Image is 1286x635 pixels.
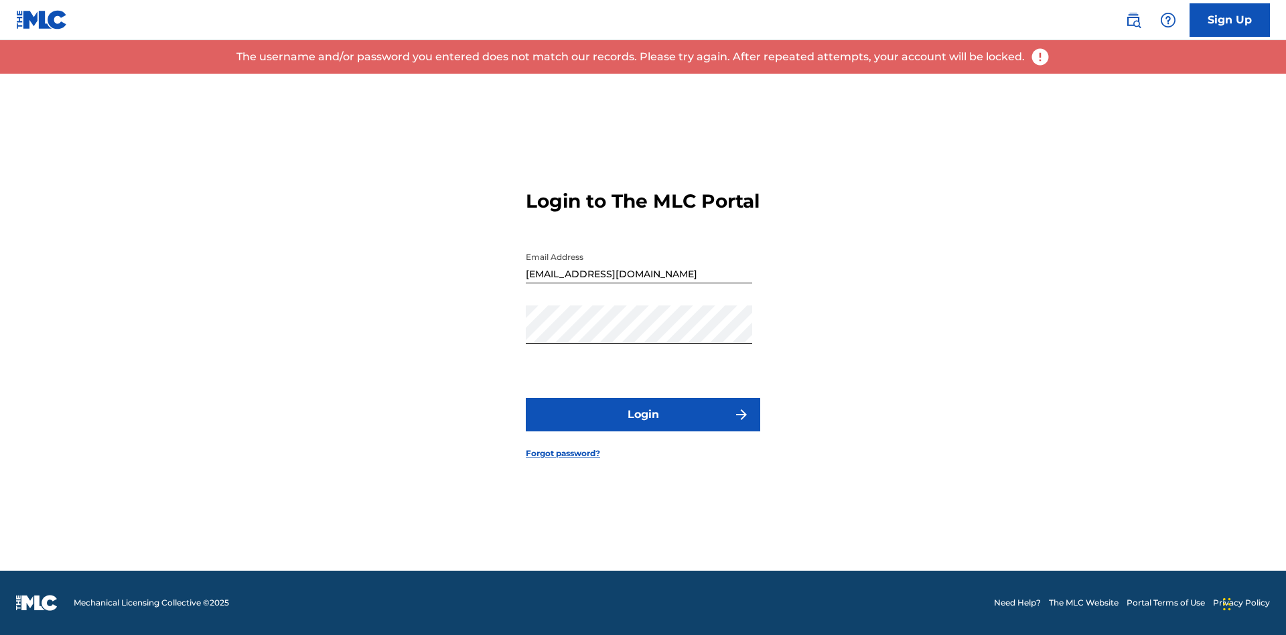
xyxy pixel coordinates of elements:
[16,595,58,611] img: logo
[526,447,600,460] a: Forgot password?
[994,597,1041,609] a: Need Help?
[74,597,229,609] span: Mechanical Licensing Collective © 2025
[526,398,760,431] button: Login
[236,49,1025,65] p: The username and/or password you entered does not match our records. Please try again. After repe...
[1120,7,1147,33] a: Public Search
[1219,571,1286,635] iframe: Chat Widget
[526,190,760,213] h3: Login to The MLC Portal
[1155,7,1182,33] div: Help
[1127,597,1205,609] a: Portal Terms of Use
[1049,597,1119,609] a: The MLC Website
[733,407,749,423] img: f7272a7cc735f4ea7f67.svg
[16,10,68,29] img: MLC Logo
[1190,3,1270,37] a: Sign Up
[1030,47,1050,67] img: error
[1125,12,1141,28] img: search
[1213,597,1270,609] a: Privacy Policy
[1160,12,1176,28] img: help
[1223,584,1231,624] div: Drag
